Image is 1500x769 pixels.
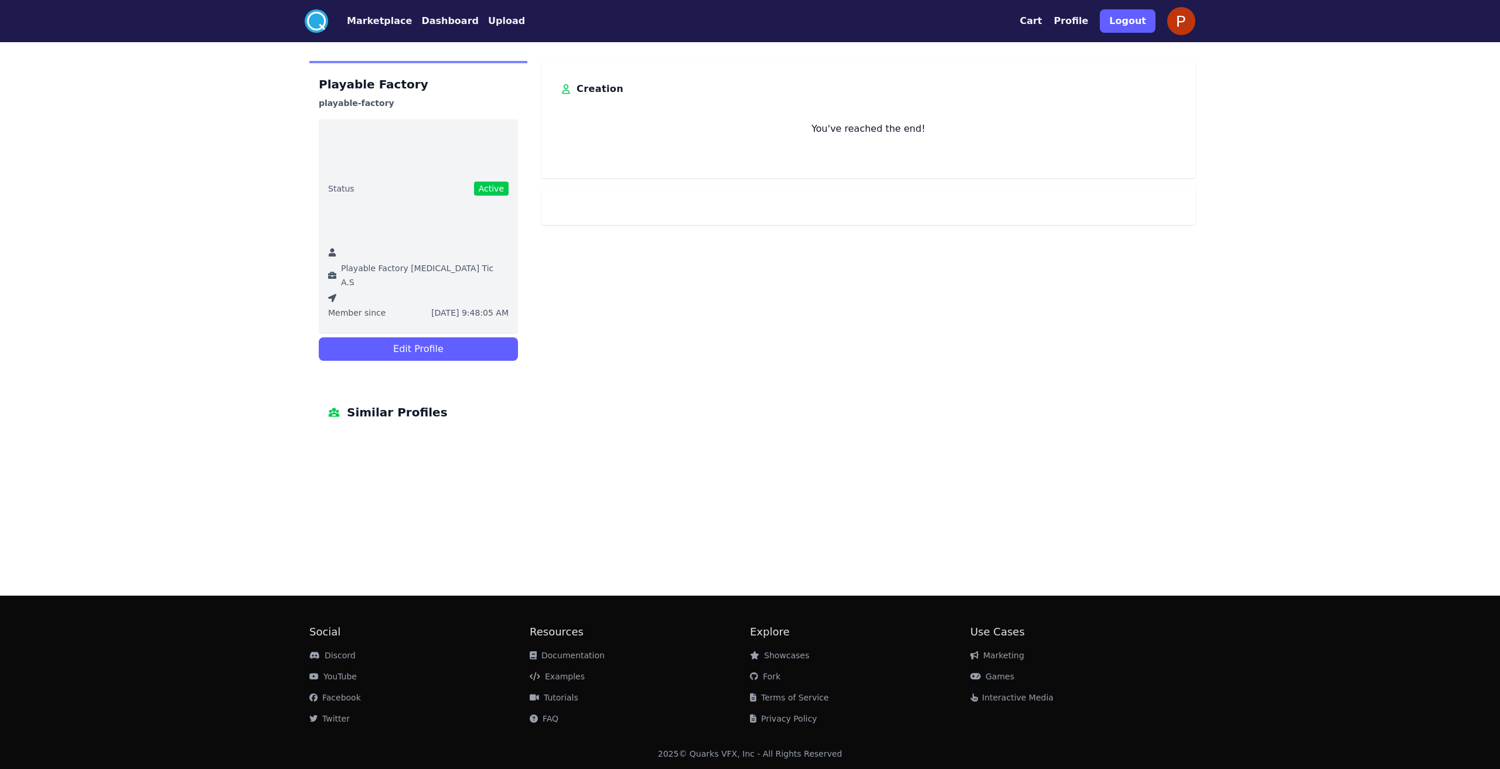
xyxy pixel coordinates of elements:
a: Documentation [530,651,605,660]
h2: Social [309,624,530,640]
h2: Use Cases [970,624,1191,640]
a: Terms of Service [750,693,829,702]
a: Games [970,672,1014,681]
a: Marketing [970,651,1024,660]
a: YouTube [309,672,357,681]
div: 2025 © Quarks VFX, Inc - All Rights Reserved [658,748,843,760]
a: Facebook [309,693,361,702]
a: Interactive Media [970,693,1054,702]
p: You've reached the end! [560,122,1177,136]
h2: Explore [750,624,970,640]
span: [DATE] 9:48:05 AM [431,307,509,319]
span: Playable Factory [MEDICAL_DATA] Tic A.S [341,261,509,289]
h2: Resources [530,624,750,640]
img: profile [1167,7,1195,35]
a: Logout [1100,5,1155,37]
span: Status [328,183,354,194]
a: Twitter [309,714,350,723]
a: Discord [309,651,356,660]
a: Examples [530,672,585,681]
button: Logout [1100,9,1155,33]
span: Similar Profiles [347,403,448,422]
button: Profile [1054,14,1089,28]
a: Marketplace [328,14,412,28]
span: Member since [328,307,386,319]
a: FAQ [530,714,558,723]
a: Fork [750,672,780,681]
button: Marketplace [347,14,412,28]
a: Showcases [750,651,809,660]
a: Tutorials [530,693,578,702]
h3: playable-factory [319,96,518,110]
a: Dashboard [412,14,479,28]
h1: Playable Factory [319,75,518,94]
button: Upload [488,14,525,28]
h3: Creation [577,80,623,98]
button: Cart [1020,14,1042,28]
a: Privacy Policy [750,714,817,723]
a: Upload [479,14,525,28]
button: Dashboard [421,14,479,28]
button: Edit Profile [319,337,518,361]
span: Active [474,182,509,196]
